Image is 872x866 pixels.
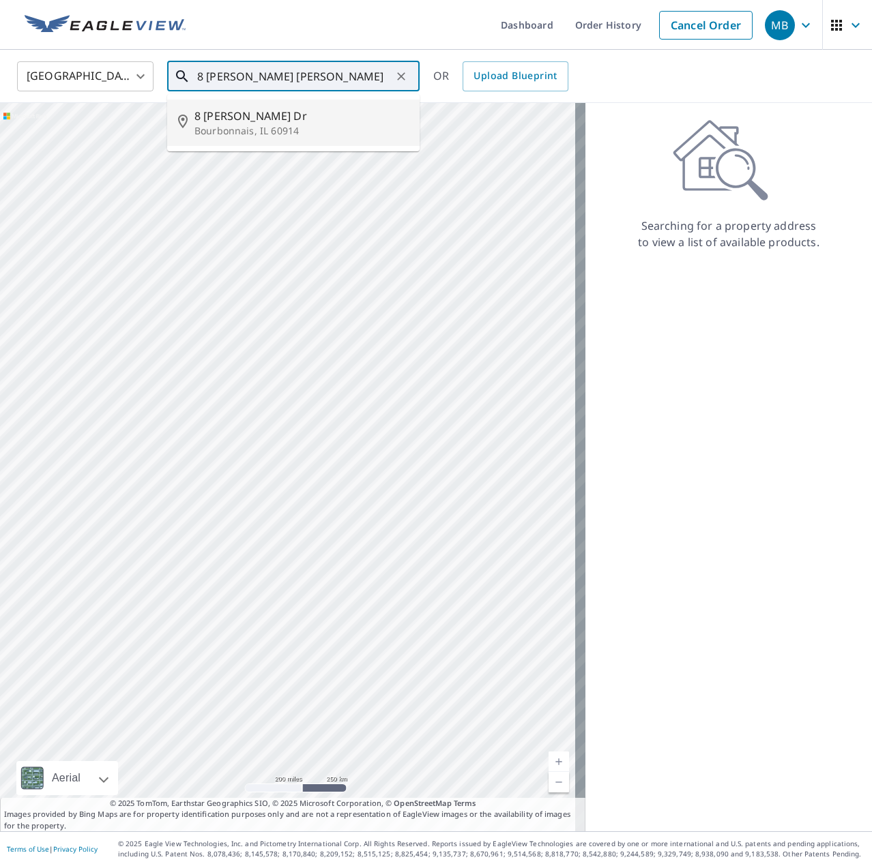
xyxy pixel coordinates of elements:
p: © 2025 Eagle View Technologies, Inc. and Pictometry International Corp. All Rights Reserved. Repo... [118,839,865,859]
div: Aerial [48,761,85,795]
p: Bourbonnais, IL 60914 [194,124,409,138]
a: Privacy Policy [53,844,98,854]
a: Terms of Use [7,844,49,854]
button: Clear [392,67,411,86]
input: Search by address or latitude-longitude [197,57,392,95]
span: Upload Blueprint [474,68,557,85]
div: OR [433,61,568,91]
img: EV Logo [25,15,186,35]
a: Current Level 5, Zoom In [549,751,569,772]
p: | [7,845,98,853]
p: Searching for a property address to view a list of available products. [637,218,820,250]
span: © 2025 TomTom, Earthstar Geographics SIO, © 2025 Microsoft Corporation, © [110,798,476,809]
div: Aerial [16,761,118,795]
a: Upload Blueprint [463,61,568,91]
div: MB [765,10,795,40]
a: Cancel Order [659,11,753,40]
a: Terms [454,798,476,808]
a: OpenStreetMap [394,798,451,808]
span: 8 [PERSON_NAME] Dr [194,108,409,124]
div: [GEOGRAPHIC_DATA] [17,57,154,95]
a: Current Level 5, Zoom Out [549,772,569,792]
